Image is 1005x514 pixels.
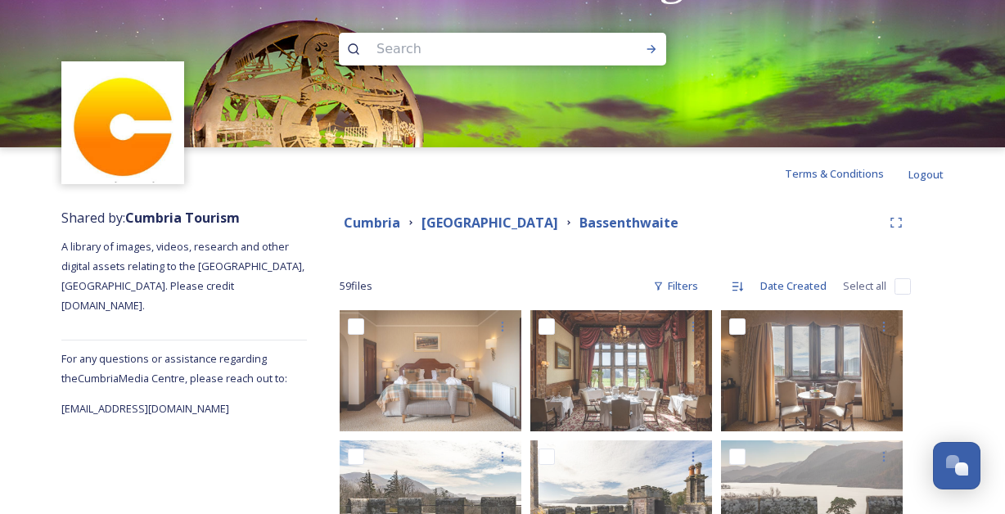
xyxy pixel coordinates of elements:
strong: Cumbria Tourism [125,209,240,227]
span: 59 file s [340,278,372,294]
img: images.jpg [64,64,183,183]
img: Armathwaite-Hall--18.jpg [340,310,521,431]
a: Terms & Conditions [785,164,908,183]
strong: Cumbria [344,214,400,232]
span: For any questions or assistance regarding the Cumbria Media Centre, please reach out to: [61,351,287,385]
div: Filters [645,270,706,302]
span: Terms & Conditions [785,166,884,181]
span: Shared by: [61,209,240,227]
strong: Bassenthwaite [579,214,678,232]
img: Armathwaite-Hall--17.jpg [721,310,903,431]
strong: [GEOGRAPHIC_DATA] [421,214,558,232]
span: [EMAIL_ADDRESS][DOMAIN_NAME] [61,401,229,416]
button: Open Chat [933,442,980,489]
div: Date Created [752,270,835,302]
span: Logout [908,167,944,182]
input: Search [368,31,593,67]
img: Armathwaite-Hall--12.jpg [530,310,712,431]
span: A library of images, videos, research and other digital assets relating to the [GEOGRAPHIC_DATA],... [61,239,307,313]
span: Select all [843,278,886,294]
